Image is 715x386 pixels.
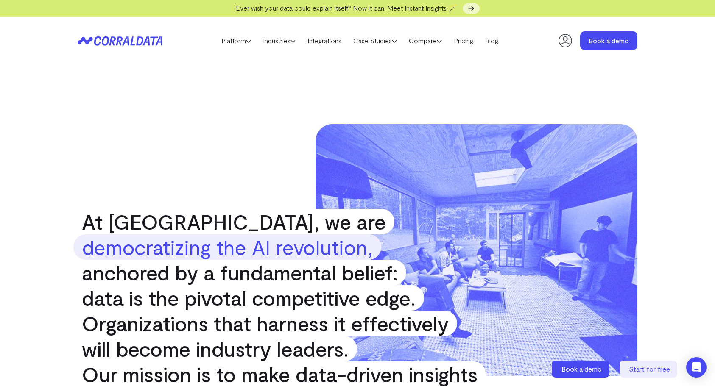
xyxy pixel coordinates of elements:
[73,285,424,311] span: data is the pivotal competitive edge.
[479,34,504,47] a: Blog
[236,4,457,12] span: Ever wish your data could explain itself? Now it can. Meet Instant Insights 🪄
[552,361,611,378] a: Book a demo
[215,34,257,47] a: Platform
[73,336,357,361] span: will become industry leaders.
[561,365,602,373] span: Book a demo
[448,34,479,47] a: Pricing
[347,34,403,47] a: Case Studies
[257,34,302,47] a: Industries
[403,34,448,47] a: Compare
[620,361,679,378] a: Start for free
[73,311,457,336] span: Organizations that harness it effectively
[580,31,637,50] a: Book a demo
[686,357,707,378] div: Open Intercom Messenger
[73,234,381,260] strong: democratizing the AI revolution,
[73,209,394,234] span: At [GEOGRAPHIC_DATA], we are
[73,260,406,285] span: anchored by a fundamental belief:
[302,34,347,47] a: Integrations
[629,365,670,373] span: Start for free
